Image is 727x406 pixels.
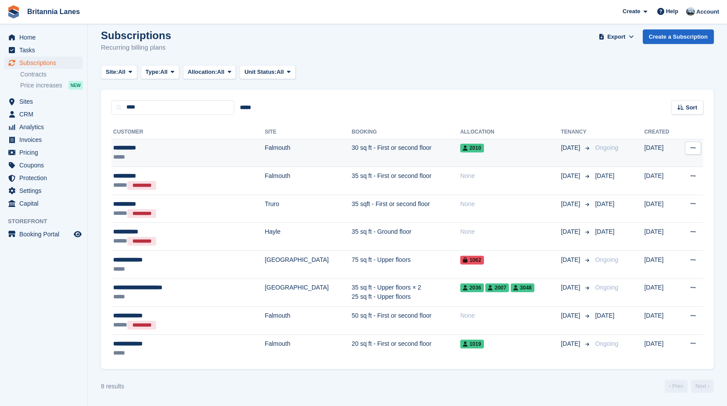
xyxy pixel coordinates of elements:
span: Ongoing [595,284,618,291]
a: Previous [665,380,688,393]
button: Export [597,29,636,44]
td: Falmouth [265,307,351,335]
td: Truro [265,195,351,223]
span: [DATE] [561,283,582,292]
span: Account [696,7,719,16]
td: 35 sqft - First or second floor [351,195,460,223]
span: [DATE] [561,171,582,181]
span: 2036 [460,283,484,292]
span: [DATE] [561,255,582,265]
img: John Millership [686,7,695,16]
span: Ongoing [595,256,618,263]
div: NEW [68,81,83,90]
td: [DATE] [644,279,678,307]
td: [DATE] [644,223,678,251]
th: Booking [351,125,460,139]
span: [DATE] [595,228,614,235]
td: 35 sq ft - First or second floor [351,167,460,195]
td: [GEOGRAPHIC_DATA] [265,279,351,307]
nav: Page [663,380,716,393]
td: 75 sq ft - Upper floors [351,251,460,279]
span: 2010 [460,144,484,152]
span: Settings [19,185,72,197]
button: Unit Status: All [240,65,295,80]
span: 2007 [485,283,509,292]
span: CRM [19,108,72,120]
td: 50 sq ft - First or second floor [351,307,460,335]
td: 35 sq ft - Upper floors × 2 25 sq ft - Upper floors [351,279,460,307]
span: [DATE] [561,199,582,209]
span: Help [666,7,678,16]
td: [DATE] [644,139,678,167]
span: All [276,68,284,76]
div: None [460,199,561,209]
td: [GEOGRAPHIC_DATA] [265,251,351,279]
span: Site: [106,68,118,76]
span: Type: [146,68,161,76]
span: 3048 [511,283,534,292]
a: Contracts [20,70,83,79]
div: None [460,311,561,320]
span: [DATE] [561,339,582,348]
span: Storefront [8,217,87,226]
span: Coupons [19,159,72,171]
span: Protection [19,172,72,184]
span: [DATE] [595,200,614,207]
span: Export [607,33,625,41]
th: Tenancy [561,125,591,139]
span: Home [19,31,72,43]
td: Falmouth [265,167,351,195]
td: Hayle [265,223,351,251]
a: menu [4,108,83,120]
td: 20 sq ft - First or second floor [351,334,460,362]
span: [DATE] [595,312,614,319]
a: Price increases NEW [20,80,83,90]
a: menu [4,44,83,56]
td: [DATE] [644,251,678,279]
button: Allocation: All [183,65,236,80]
span: All [160,68,168,76]
div: None [460,171,561,181]
span: Ongoing [595,340,618,347]
span: Capital [19,197,72,210]
span: [DATE] [561,143,582,152]
span: Analytics [19,121,72,133]
button: Type: All [141,65,179,80]
p: Recurring billing plans [101,43,171,53]
a: menu [4,228,83,240]
a: menu [4,172,83,184]
div: None [460,227,561,236]
span: Tasks [19,44,72,56]
button: Site: All [101,65,137,80]
td: [DATE] [644,195,678,223]
span: Booking Portal [19,228,72,240]
img: stora-icon-8386f47178a22dfd0bd8f6a31ec36ba5ce8667c1dd55bd0f319d3a0aa187defe.svg [7,5,20,18]
span: Pricing [19,146,72,159]
span: Price increases [20,81,62,90]
span: 1062 [460,256,484,265]
span: Invoices [19,134,72,146]
span: Allocation: [188,68,217,76]
span: [DATE] [595,172,614,179]
a: menu [4,134,83,146]
td: [DATE] [644,334,678,362]
a: menu [4,185,83,197]
a: menu [4,159,83,171]
span: Ongoing [595,144,618,151]
h1: Subscriptions [101,29,171,41]
span: Create [623,7,640,16]
a: Britannia Lanes [24,4,83,19]
td: [DATE] [644,307,678,335]
a: Preview store [72,229,83,239]
a: menu [4,57,83,69]
div: 8 results [101,382,124,391]
span: All [217,68,225,76]
a: Next [691,380,714,393]
span: Unit Status: [244,68,276,76]
th: Customer [111,125,265,139]
span: Subscriptions [19,57,72,69]
span: All [118,68,125,76]
td: Falmouth [265,334,351,362]
a: menu [4,95,83,108]
span: Sites [19,95,72,108]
